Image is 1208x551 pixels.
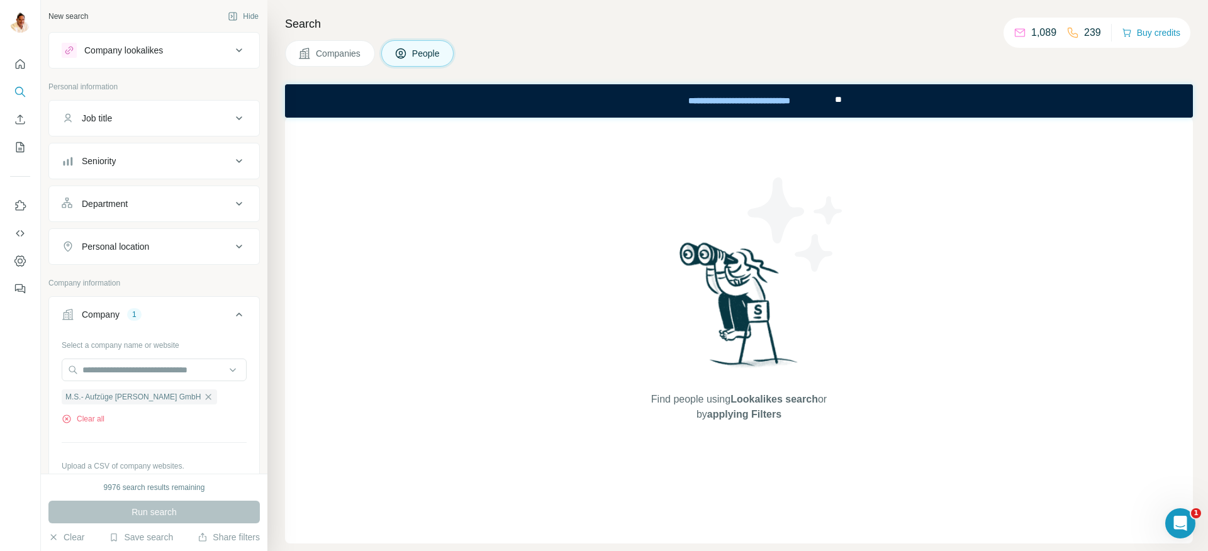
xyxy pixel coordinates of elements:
button: Hide [219,7,267,26]
span: Find people using or by [638,392,839,422]
span: 1 [1191,508,1201,518]
span: applying Filters [707,409,781,420]
div: Department [82,198,128,210]
button: Job title [49,103,259,133]
div: Seniority [82,155,116,167]
button: Use Surfe on LinkedIn [10,194,30,217]
button: Use Surfe API [10,222,30,245]
button: Company lookalikes [49,35,259,65]
div: Personal location [82,240,149,253]
button: My lists [10,136,30,159]
button: Enrich CSV [10,108,30,131]
button: Buy credits [1122,24,1180,42]
span: Lookalikes search [730,394,818,404]
button: Share filters [198,531,260,543]
button: Save search [109,531,173,543]
p: Company information [48,277,260,289]
div: Company [82,308,120,321]
img: Avatar [10,13,30,33]
img: Surfe Illustration - Woman searching with binoculars [674,239,805,379]
div: Job title [82,112,112,125]
iframe: Intercom live chat [1165,508,1195,538]
img: Surfe Illustration - Stars [739,168,853,281]
button: Quick start [10,53,30,75]
button: Dashboard [10,250,30,272]
button: Company1 [49,299,259,335]
span: M.S.- Aufzüge [PERSON_NAME] GmbH [65,391,201,403]
button: Seniority [49,146,259,176]
p: Personal information [48,81,260,92]
div: Company lookalikes [84,44,163,57]
div: New search [48,11,88,22]
button: Clear all [62,413,104,425]
div: 9976 search results remaining [104,482,205,493]
div: 1 [127,309,142,320]
button: Department [49,189,259,219]
iframe: Banner [285,84,1193,118]
button: Personal location [49,231,259,262]
h4: Search [285,15,1193,33]
button: Search [10,81,30,103]
p: Your list is private and won't be saved or shared. [62,472,247,483]
p: 239 [1084,25,1101,40]
p: Upload a CSV of company websites. [62,460,247,472]
span: People [412,47,441,60]
button: Feedback [10,277,30,300]
span: Companies [316,47,362,60]
button: Clear [48,531,84,543]
p: 1,089 [1031,25,1056,40]
div: Select a company name or website [62,335,247,351]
